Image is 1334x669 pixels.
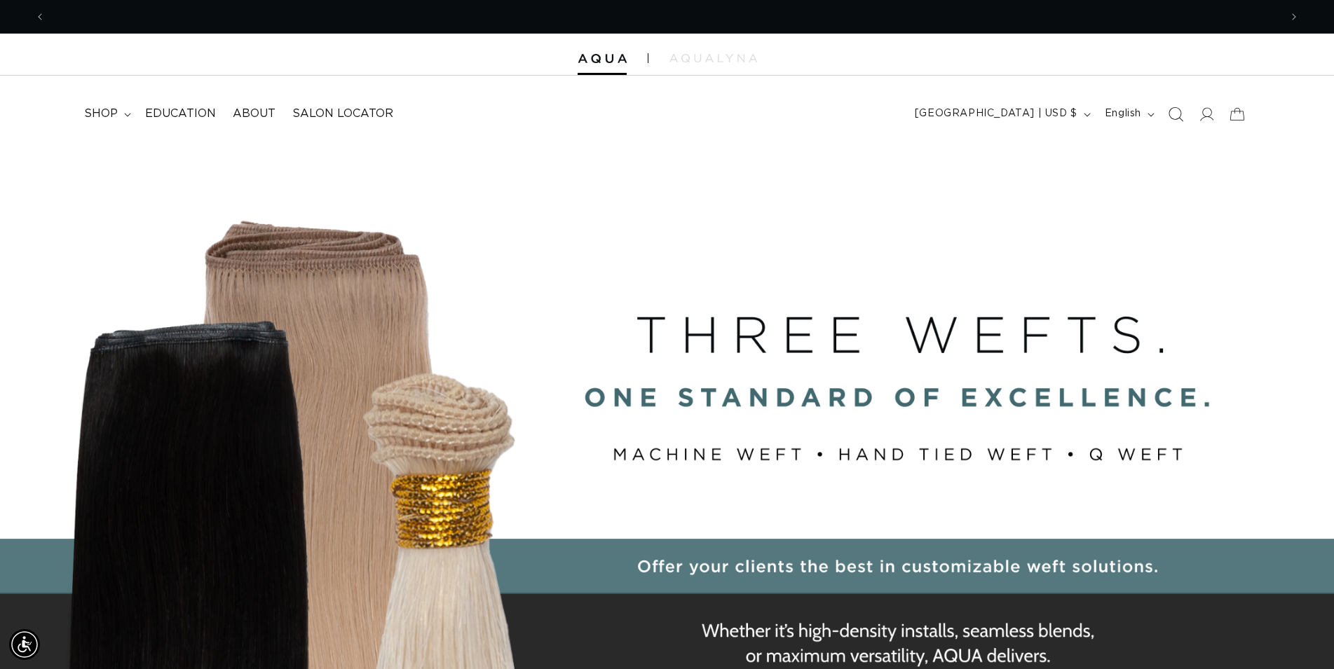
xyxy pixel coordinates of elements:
[76,98,137,130] summary: shop
[233,106,275,121] span: About
[145,106,216,121] span: Education
[292,106,393,121] span: Salon Locator
[1264,602,1334,669] iframe: Chat Widget
[1105,106,1141,121] span: English
[1096,101,1160,127] button: English
[915,106,1077,121] span: [GEOGRAPHIC_DATA] | USD $
[84,106,118,121] span: shop
[9,629,40,660] div: Accessibility Menu
[1279,4,1309,30] button: Next announcement
[578,54,627,64] img: Aqua Hair Extensions
[137,98,224,130] a: Education
[669,54,757,62] img: aqualyna.com
[906,101,1096,127] button: [GEOGRAPHIC_DATA] | USD $
[1160,99,1191,130] summary: Search
[224,98,284,130] a: About
[284,98,402,130] a: Salon Locator
[25,4,55,30] button: Previous announcement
